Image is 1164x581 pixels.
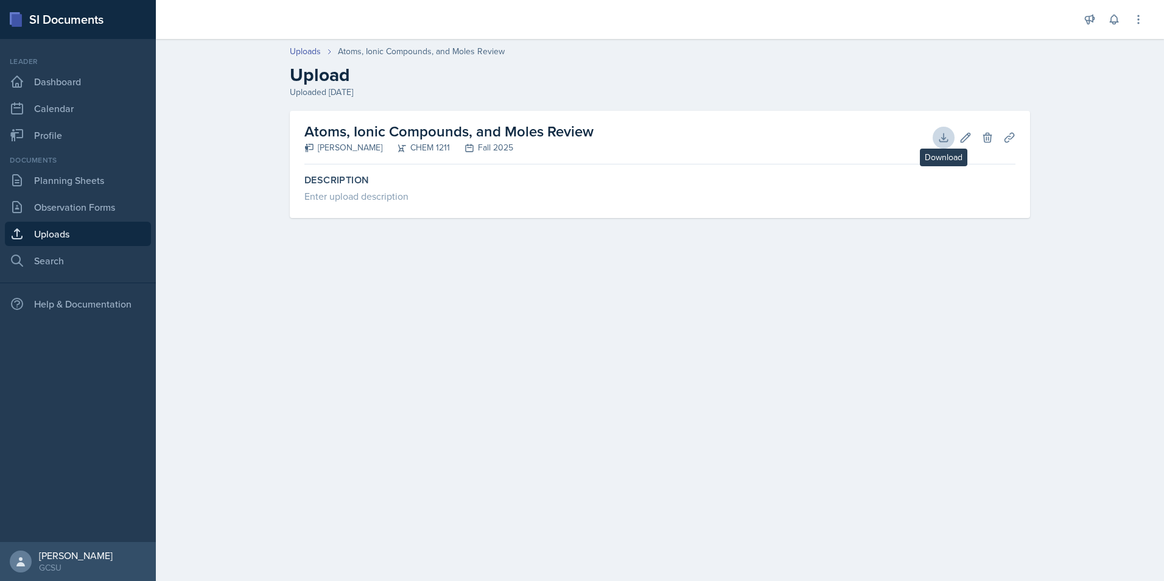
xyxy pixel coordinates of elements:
[290,45,321,58] a: Uploads
[39,562,113,574] div: GCSU
[304,189,1015,203] div: Enter upload description
[5,168,151,192] a: Planning Sheets
[290,86,1030,99] div: Uploaded [DATE]
[5,195,151,219] a: Observation Forms
[5,69,151,94] a: Dashboard
[450,141,513,154] div: Fall 2025
[304,141,382,154] div: [PERSON_NAME]
[933,127,955,149] button: Download
[5,248,151,273] a: Search
[290,64,1030,86] h2: Upload
[304,121,594,143] h2: Atoms, Ionic Compounds, and Moles Review
[382,141,450,154] div: CHEM 1211
[5,292,151,316] div: Help & Documentation
[304,174,1015,186] label: Description
[5,123,151,147] a: Profile
[5,96,151,121] a: Calendar
[39,549,113,562] div: [PERSON_NAME]
[5,222,151,246] a: Uploads
[338,45,505,58] div: Atoms, Ionic Compounds, and Moles Review
[5,56,151,67] div: Leader
[5,155,151,166] div: Documents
